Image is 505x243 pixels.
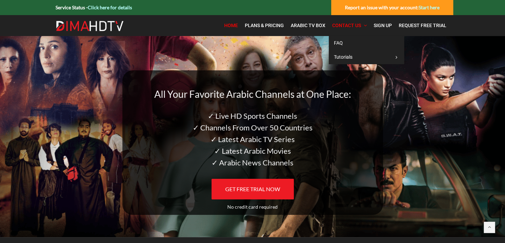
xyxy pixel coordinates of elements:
[193,123,313,132] span: ✓ Channels From Over 50 Countries
[419,4,440,10] a: Start here
[212,158,293,167] span: ✓ Arabic News Channels
[345,4,440,10] strong: Report an issue with your account:
[399,23,446,28] span: Request Free Trial
[214,146,291,155] span: ✓ Latest Arabic Movies
[291,23,325,28] span: Arabic TV Box
[329,19,370,33] a: Contact Us
[227,204,278,210] span: No credit card required
[287,19,329,33] a: Arabic TV Box
[154,88,351,100] span: All Your Favorite Arabic Channels at One Place:
[225,186,280,192] span: GET FREE TRIAL NOW
[212,179,294,199] a: GET FREE TRIAL NOW
[329,36,404,50] a: FAQ
[332,23,361,28] span: Contact Us
[221,19,241,33] a: Home
[395,19,450,33] a: Request Free Trial
[241,19,287,33] a: Plans & Pricing
[211,135,295,144] span: ✓ Latest Arabic TV Series
[370,19,395,33] a: Sign Up
[56,21,124,32] img: Dima HDTV
[245,23,284,28] span: Plans & Pricing
[334,40,343,46] span: FAQ
[334,54,352,60] span: Tutorials
[56,4,132,10] strong: Service Status -
[374,23,392,28] span: Sign Up
[484,222,495,233] a: Back to top
[224,23,238,28] span: Home
[208,111,297,120] span: ✓ Live HD Sports Channels
[88,4,132,10] a: Click here for details
[329,50,404,64] a: Tutorials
